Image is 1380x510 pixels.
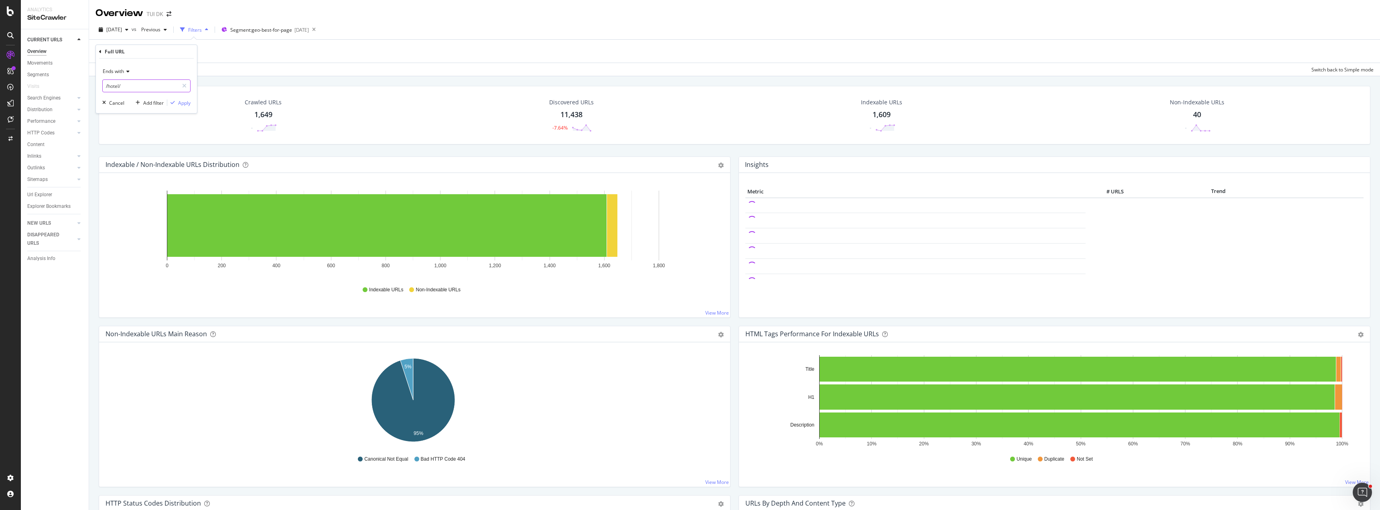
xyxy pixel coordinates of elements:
[27,175,48,184] div: Sitemaps
[718,501,724,507] div: gear
[489,263,501,268] text: 1,200
[27,202,71,211] div: Explorer Bookmarks
[27,94,61,102] div: Search Engines
[230,26,292,33] span: Segment: geo-best-for-page
[552,124,568,131] div: -7.64%
[27,152,75,161] a: Inlinks
[27,106,75,114] a: Distribution
[1017,456,1032,463] span: Unique
[1345,479,1369,486] a: View More
[27,231,68,248] div: DISAPPEARED URLS
[27,129,75,137] a: HTTP Codes
[27,117,75,126] a: Performance
[1024,441,1033,447] text: 40%
[166,263,168,268] text: 0
[27,231,75,248] a: DISAPPEARED URLS
[138,23,170,36] button: Previous
[218,23,309,36] button: Segment:geo-best-for-page[DATE]
[27,13,82,22] div: SiteCrawler
[369,286,403,293] span: Indexable URLs
[27,82,47,91] a: Visits
[138,26,160,33] span: Previous
[1128,441,1138,447] text: 60%
[106,161,239,169] div: Indexable / Non-Indexable URLs Distribution
[560,110,582,120] div: 11,438
[1181,441,1190,447] text: 70%
[364,456,408,463] span: Canonical Not Equal
[1233,441,1242,447] text: 80%
[99,99,124,107] button: Cancel
[598,263,610,268] text: 1,600
[27,164,45,172] div: Outlinks
[1126,186,1311,198] th: Trend
[167,99,191,107] button: Apply
[1353,483,1372,502] iframe: Intercom live chat
[218,263,226,268] text: 200
[919,441,929,447] text: 20%
[27,47,83,56] a: Overview
[143,100,164,106] div: Add filter
[272,263,280,268] text: 400
[382,263,390,268] text: 800
[106,26,122,33] span: 2025 Oct. 7th
[27,106,53,114] div: Distribution
[421,456,465,463] span: Bad HTTP Code 404
[544,263,556,268] text: 1,400
[27,36,75,44] a: CURRENT URLS
[132,99,164,107] button: Add filter
[870,124,871,131] div: -
[27,175,75,184] a: Sitemaps
[27,202,83,211] a: Explorer Bookmarks
[27,164,75,172] a: Outlinks
[27,36,62,44] div: CURRENT URLS
[27,47,47,56] div: Overview
[27,191,52,199] div: Url Explorer
[251,124,253,131] div: -
[27,71,49,79] div: Segments
[27,94,75,102] a: Search Engines
[816,441,823,447] text: 0%
[1358,332,1364,337] div: gear
[146,10,163,18] div: TUI DK
[27,140,45,149] div: Content
[434,263,446,268] text: 1,000
[188,26,202,33] div: Filters
[27,191,83,199] a: Url Explorer
[806,366,815,372] text: Title
[705,479,729,486] a: View More
[27,82,39,91] div: Visits
[294,26,309,33] div: [DATE]
[1076,441,1086,447] text: 50%
[254,110,272,120] div: 1,649
[808,394,815,400] text: H1
[27,71,83,79] a: Segments
[27,254,55,263] div: Analysis Info
[27,59,53,67] div: Movements
[106,355,721,448] svg: A chart.
[95,6,143,20] div: Overview
[653,263,665,268] text: 1,800
[245,98,282,106] div: Crawled URLs
[416,286,460,293] span: Non-Indexable URLs
[1358,501,1364,507] div: gear
[867,441,877,447] text: 10%
[27,140,83,149] a: Content
[327,263,335,268] text: 600
[1308,63,1374,76] button: Switch back to Simple mode
[27,219,51,228] div: NEW URLS
[95,23,132,36] button: [DATE]
[177,23,211,36] button: Filters
[745,355,1361,448] svg: A chart.
[106,499,201,507] div: HTTP Status Codes Distribution
[404,364,412,370] text: 5%
[106,186,721,279] svg: A chart.
[1285,441,1295,447] text: 90%
[1185,124,1187,131] div: -
[1170,98,1224,106] div: Non-Indexable URLs
[414,431,423,436] text: 95%
[549,98,594,106] div: Discovered URLs
[1044,456,1064,463] span: Duplicate
[106,330,207,338] div: Non-Indexable URLs Main Reason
